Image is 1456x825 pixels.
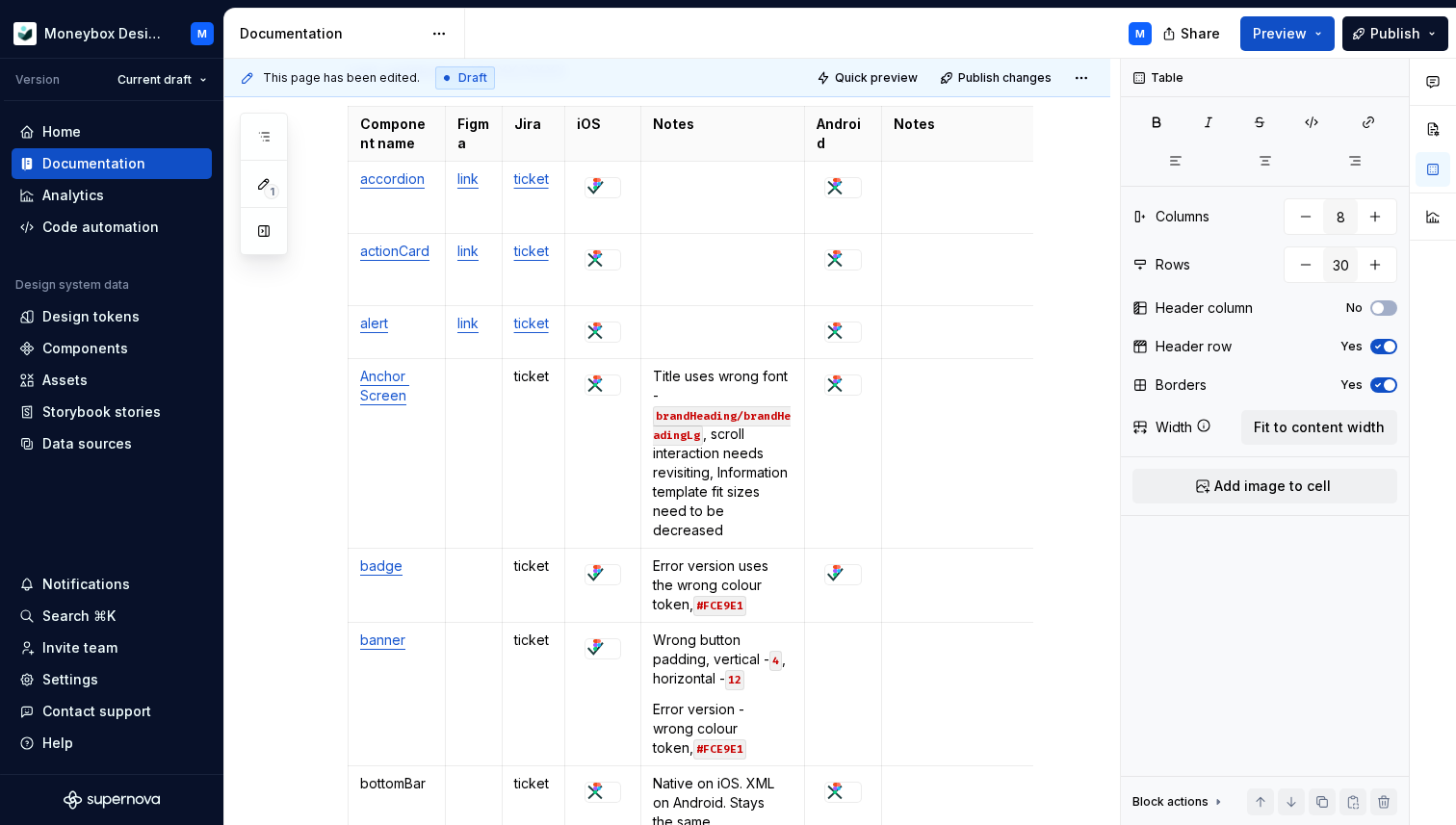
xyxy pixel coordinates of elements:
p: iOS [577,115,629,134]
a: badge [360,557,403,574]
span: Publish [1370,24,1420,43]
a: banner [360,632,405,648]
div: Documentation [42,154,145,173]
a: Home [12,116,212,147]
code: 12 [725,670,744,690]
a: Assets [12,365,212,396]
span: Preview [1253,24,1307,43]
div: Version [15,72,60,88]
p: Android [817,115,870,153]
label: Yes [1340,377,1363,393]
p: Figma [457,115,490,153]
img: 406e981d-dba4-4d20-aa51-363a8d25f7ce.png [585,178,605,197]
button: Moneybox Design SystemM [4,13,220,54]
a: alert [360,315,388,331]
span: Quick preview [835,70,918,86]
div: Borders [1156,375,1207,395]
p: Notes [894,115,1023,134]
div: Notifications [42,575,130,594]
label: No [1346,300,1363,316]
img: 406e981d-dba4-4d20-aa51-363a8d25f7ce.png [825,565,845,584]
div: Moneybox Design System [44,24,168,43]
img: 6ee27716-7f06-4faa-9dce-c56ad0767bc8.png [585,250,605,270]
div: M [197,26,207,41]
a: ticket [514,243,549,259]
a: Invite team [12,632,212,663]
a: link [457,243,479,259]
button: Fit to content width [1241,410,1397,445]
div: Block actions [1132,794,1209,810]
img: 6ee27716-7f06-4faa-9dce-c56ad0767bc8.png [585,783,605,802]
code: 4 [769,651,782,671]
a: actionCard [360,243,429,259]
span: Fit to content width [1254,418,1385,437]
button: Help [12,728,212,759]
code: #FCE9E1 [693,739,746,760]
a: ticket [514,170,549,187]
img: 6ee27716-7f06-4faa-9dce-c56ad0767bc8.png [585,322,605,342]
a: Design tokens [12,301,212,332]
div: Invite team [42,638,117,657]
button: Notifications [12,569,212,600]
a: Anchor Screen [360,368,409,403]
button: Add image to cell [1132,469,1397,503]
div: Columns [1156,207,1209,226]
a: link [457,170,479,187]
span: This page has been edited. [263,70,420,86]
img: 6ee27716-7f06-4faa-9dce-c56ad0767bc8.png [825,375,845,395]
button: Contact support [12,696,212,727]
button: Current draft [109,66,216,93]
span: Add image to cell [1214,477,1331,496]
span: 1 [264,184,279,199]
a: link [457,315,479,331]
div: Rows [1156,255,1190,274]
p: Title uses wrong font - , scroll interaction needs revisiting, Information template fit sizes nee... [653,367,793,540]
div: Search ⌘K [42,606,116,626]
a: Documentation [12,148,212,179]
p: bottomBar [360,774,433,793]
span: Current draft [117,72,192,88]
p: ticket [514,774,554,793]
span: Publish changes [958,70,1052,86]
a: ticket [514,315,549,331]
button: Search ⌘K [12,601,212,632]
p: Jira [514,115,554,134]
a: Components [12,333,212,364]
span: Share [1181,24,1220,43]
a: accordion [360,170,425,187]
p: ticket [514,631,554,650]
button: Preview [1240,16,1335,51]
div: Header column [1156,298,1253,318]
img: 6ee27716-7f06-4faa-9dce-c56ad0767bc8.png [825,783,845,802]
div: Design system data [15,277,129,293]
div: Header row [1156,337,1232,356]
p: ticket [514,367,554,386]
div: Data sources [42,434,132,453]
div: M [1135,26,1145,41]
div: Code automation [42,218,159,237]
div: Assets [42,371,88,390]
div: Help [42,734,73,753]
span: Draft [458,70,487,86]
button: Share [1153,16,1233,51]
p: Wrong button padding, vertical - , horizontal - [653,631,793,688]
div: Analytics [42,186,104,205]
p: Component name [360,115,433,153]
img: 406e981d-dba4-4d20-aa51-363a8d25f7ce.png [585,639,605,658]
div: Storybook stories [42,402,161,422]
button: Quick preview [811,64,926,91]
a: Data sources [12,428,212,459]
p: Notes [653,115,793,134]
img: 6ee27716-7f06-4faa-9dce-c56ad0767bc8.png [825,178,845,197]
button: Publish [1342,16,1448,51]
img: 406e981d-dba4-4d20-aa51-363a8d25f7ce.png [585,565,605,584]
p: ticket [514,556,554,576]
div: Settings [42,670,98,689]
p: Error version - wrong colour token, [653,700,793,758]
img: 6ee27716-7f06-4faa-9dce-c56ad0767bc8.png [825,250,845,270]
div: Contact support [42,702,151,721]
a: Analytics [12,180,212,211]
svg: Supernova Logo [64,790,160,810]
a: Storybook stories [12,397,212,427]
div: Block actions [1132,788,1226,815]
